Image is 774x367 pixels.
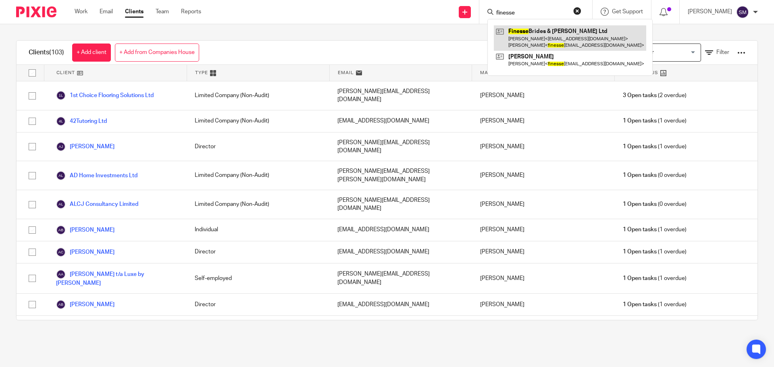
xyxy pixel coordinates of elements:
[472,81,615,110] div: [PERSON_NAME]
[115,44,199,62] a: + Add from Companies House
[56,116,66,126] img: svg%3E
[56,91,66,100] img: svg%3E
[623,248,687,256] span: (1 overdue)
[56,171,66,180] img: svg%3E
[56,270,66,279] img: svg%3E
[187,190,329,219] div: Limited Company (Non-Audit)
[56,142,114,151] a: [PERSON_NAME]
[329,241,472,263] div: [EMAIL_ADDRESS][DOMAIN_NAME]
[187,81,329,110] div: Limited Company (Non-Audit)
[495,10,568,17] input: Search
[56,91,154,100] a: 1st Choice Flooring Solutions Ltd
[56,225,114,235] a: [PERSON_NAME]
[472,161,615,190] div: [PERSON_NAME]
[56,199,138,209] a: ALCJ Consultancy Limited
[472,241,615,263] div: [PERSON_NAME]
[329,133,472,161] div: [PERSON_NAME][EMAIL_ADDRESS][DOMAIN_NAME]
[472,294,615,315] div: [PERSON_NAME]
[329,294,472,315] div: [EMAIL_ADDRESS][DOMAIN_NAME]
[612,9,643,15] span: Get Support
[187,241,329,263] div: Director
[56,199,66,209] img: svg%3E
[25,65,40,81] input: Select all
[623,171,657,179] span: 1 Open tasks
[125,8,144,16] a: Clients
[329,219,472,241] div: [EMAIL_ADDRESS][DOMAIN_NAME]
[187,316,329,338] div: Director
[623,91,687,100] span: (2 overdue)
[156,8,169,16] a: Team
[56,142,66,151] img: svg%3E
[195,69,208,76] span: Type
[187,263,329,293] div: Self-employed
[56,116,107,126] a: 42Tutoring Ltd
[623,171,687,179] span: (0 overdue)
[338,69,354,76] span: Email
[472,190,615,219] div: [PERSON_NAME]
[623,117,687,125] span: (1 overdue)
[573,7,581,15] button: Clear
[187,110,329,132] div: Limited Company (Non-Audit)
[56,171,137,180] a: AD Home Investments Ltd
[56,247,114,257] a: [PERSON_NAME]
[329,161,472,190] div: [PERSON_NAME][EMAIL_ADDRESS][PERSON_NAME][DOMAIN_NAME]
[591,41,745,64] div: View:
[623,91,657,100] span: 3 Open tasks
[623,200,687,208] span: (0 overdue)
[716,50,729,55] span: Filter
[100,8,113,16] a: Email
[329,263,472,293] div: [PERSON_NAME][EMAIL_ADDRESS][DOMAIN_NAME]
[56,300,66,309] img: svg%3E
[16,6,56,17] img: Pixie
[472,110,615,132] div: [PERSON_NAME]
[187,219,329,241] div: Individual
[736,6,749,19] img: svg%3E
[75,8,87,16] a: Work
[329,81,472,110] div: [PERSON_NAME][EMAIL_ADDRESS][DOMAIN_NAME]
[181,8,201,16] a: Reports
[56,247,66,257] img: svg%3E
[329,316,472,338] div: [EMAIL_ADDRESS][DOMAIN_NAME]
[72,44,111,62] a: + Add client
[623,274,657,282] span: 1 Open tasks
[56,225,66,235] img: svg%3E
[187,133,329,161] div: Director
[49,49,64,56] span: (103)
[620,44,701,62] div: Search for option
[622,46,696,60] input: Search for option
[623,226,657,234] span: 1 Open tasks
[623,301,657,309] span: 1 Open tasks
[187,294,329,315] div: Director
[623,226,687,234] span: (1 overdue)
[623,301,687,309] span: (1 overdue)
[56,270,179,287] a: [PERSON_NAME] t/a Luxe by [PERSON_NAME]
[329,190,472,219] div: [PERSON_NAME][EMAIL_ADDRESS][DOMAIN_NAME]
[623,248,657,256] span: 1 Open tasks
[472,133,615,161] div: [PERSON_NAME]
[329,110,472,132] div: [EMAIL_ADDRESS][DOMAIN_NAME]
[623,143,657,151] span: 1 Open tasks
[472,316,615,338] div: [PERSON_NAME]
[688,8,732,16] p: [PERSON_NAME]
[472,263,615,293] div: [PERSON_NAME]
[56,300,114,309] a: [PERSON_NAME]
[187,161,329,190] div: Limited Company (Non-Audit)
[472,219,615,241] div: [PERSON_NAME]
[623,143,687,151] span: (1 overdue)
[623,200,657,208] span: 1 Open tasks
[56,69,75,76] span: Client
[623,274,687,282] span: (1 overdue)
[29,48,64,57] h1: Clients
[623,117,657,125] span: 1 Open tasks
[480,69,506,76] span: Manager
